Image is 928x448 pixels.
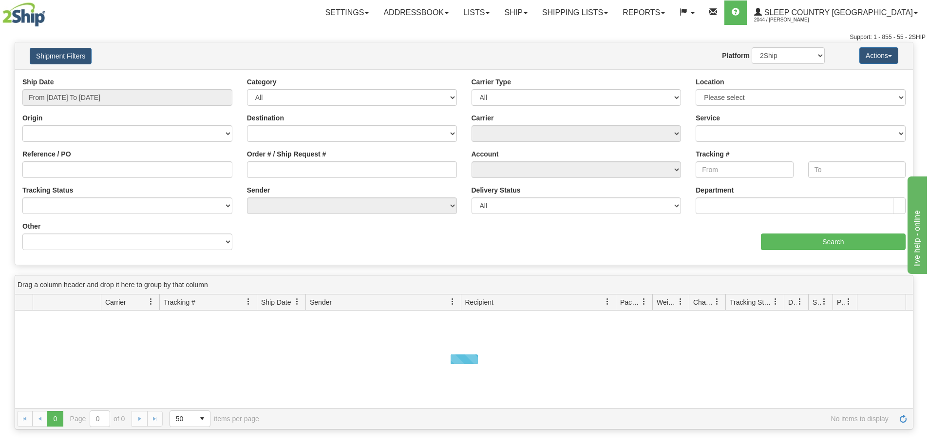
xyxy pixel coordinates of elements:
[472,113,494,123] label: Carrier
[808,161,906,178] input: To
[859,47,898,64] button: Actions
[240,293,257,310] a: Tracking # filter column settings
[22,77,54,87] label: Ship Date
[747,0,925,25] a: Sleep Country [GEOGRAPHIC_DATA] 2044 / [PERSON_NAME]
[70,410,125,427] span: Page of 0
[754,15,827,25] span: 2044 / [PERSON_NAME]
[472,185,521,195] label: Delivery Status
[722,51,750,60] label: Platform
[261,297,291,307] span: Ship Date
[497,0,534,25] a: Ship
[2,33,926,41] div: Support: 1 - 855 - 55 - 2SHIP
[376,0,456,25] a: Addressbook
[767,293,784,310] a: Tracking Status filter column settings
[456,0,497,25] a: Lists
[22,113,42,123] label: Origin
[813,297,821,307] span: Shipment Issues
[696,113,720,123] label: Service
[247,77,277,87] label: Category
[105,297,126,307] span: Carrier
[22,149,71,159] label: Reference / PO
[164,297,195,307] span: Tracking #
[2,2,45,27] img: logo2044.jpg
[444,293,461,310] a: Sender filter column settings
[170,410,259,427] span: items per page
[895,411,911,427] a: Refresh
[15,275,913,294] div: grid grouping header
[788,297,796,307] span: Delivery Status
[170,410,210,427] span: Page sizes drop down
[906,174,927,273] iframe: chat widget
[22,185,73,195] label: Tracking Status
[289,293,305,310] a: Ship Date filter column settings
[762,8,913,17] span: Sleep Country [GEOGRAPHIC_DATA]
[194,411,210,427] span: select
[761,234,906,250] input: Search
[143,293,159,310] a: Carrier filter column settings
[792,293,808,310] a: Delivery Status filter column settings
[30,48,92,64] button: Shipment Filters
[696,161,793,178] input: From
[657,297,677,307] span: Weight
[636,293,652,310] a: Packages filter column settings
[840,293,857,310] a: Pickup Status filter column settings
[310,297,332,307] span: Sender
[318,0,376,25] a: Settings
[696,149,729,159] label: Tracking #
[247,149,326,159] label: Order # / Ship Request #
[693,297,714,307] span: Charge
[620,297,641,307] span: Packages
[837,297,845,307] span: Pickup Status
[535,0,615,25] a: Shipping lists
[816,293,833,310] a: Shipment Issues filter column settings
[176,414,189,424] span: 50
[472,77,511,87] label: Carrier Type
[615,0,672,25] a: Reports
[696,77,724,87] label: Location
[247,113,284,123] label: Destination
[273,415,889,423] span: No items to display
[22,221,40,231] label: Other
[465,297,493,307] span: Recipient
[709,293,725,310] a: Charge filter column settings
[672,293,689,310] a: Weight filter column settings
[472,149,499,159] label: Account
[696,185,734,195] label: Department
[47,411,63,427] span: Page 0
[7,6,90,18] div: live help - online
[599,293,616,310] a: Recipient filter column settings
[247,185,270,195] label: Sender
[730,297,772,307] span: Tracking Status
